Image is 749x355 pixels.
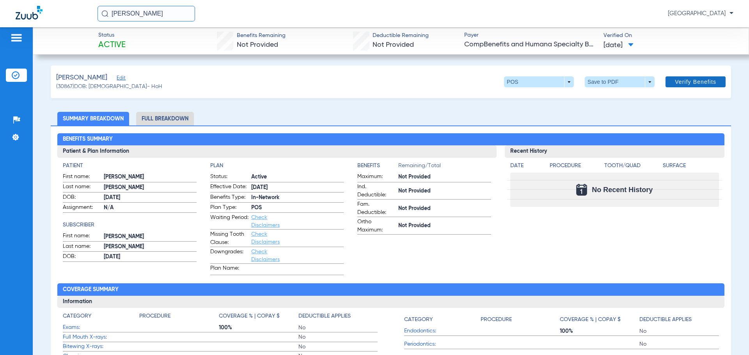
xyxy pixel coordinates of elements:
[585,76,655,87] button: Save to PDF
[104,253,196,261] span: [DATE]
[251,173,344,181] span: Active
[237,41,278,48] span: Not Provided
[668,10,733,18] span: [GEOGRAPHIC_DATA]
[298,333,378,341] span: No
[63,323,139,332] span: Exams:
[63,203,101,213] span: Assignment:
[404,327,481,335] span: Endodontics:
[504,76,574,87] button: POS
[63,232,101,241] span: First name:
[373,32,429,40] span: Deductible Remaining
[251,194,344,202] span: In-Network
[604,162,660,173] app-breakdown-title: Tooth/Quad
[63,333,139,341] span: Full Mouth X-rays:
[210,264,248,275] span: Plan Name:
[398,187,491,195] span: Not Provided
[57,145,496,158] h3: Patient & Plan Information
[510,162,543,173] app-breakdown-title: Date
[373,41,414,48] span: Not Provided
[357,200,396,217] span: Fam. Deductible:
[63,221,196,229] h4: Subscriber
[298,312,378,323] app-breakdown-title: Deductible Applies
[398,205,491,213] span: Not Provided
[481,312,560,327] app-breakdown-title: Procedure
[251,249,280,262] a: Check Disclaimers
[104,204,196,212] span: N/A
[560,312,639,327] app-breakdown-title: Coverage % | Copay $
[63,173,101,182] span: First name:
[298,312,351,320] h4: Deductible Applies
[298,343,378,351] span: No
[592,186,653,194] span: No Recent History
[63,312,91,320] h4: Category
[139,312,170,320] h4: Procedure
[56,83,162,91] span: (30867) DOB: [DEMOGRAPHIC_DATA] - HoH
[63,253,101,262] span: DOB:
[398,222,491,230] span: Not Provided
[10,33,23,42] img: hamburger-icon
[464,31,597,39] span: Payer
[404,340,481,348] span: Periodontics:
[639,312,719,327] app-breakdown-title: Deductible Applies
[139,312,219,323] app-breakdown-title: Procedure
[251,184,344,192] span: [DATE]
[237,32,286,40] span: Benefits Remaining
[16,6,43,19] img: Zuub Logo
[104,233,196,241] span: [PERSON_NAME]
[104,194,196,202] span: [DATE]
[251,231,280,245] a: Check Disclaimers
[404,312,481,327] app-breakdown-title: Category
[663,162,719,170] h4: Surface
[560,316,621,324] h4: Coverage % | Copay $
[464,40,597,49] span: CompBenefits and Humana Specialty Benefits
[505,145,724,158] h3: Recent History
[210,193,248,203] span: Benefits Type:
[251,204,344,212] span: POS
[104,184,196,192] span: [PERSON_NAME]
[210,183,248,192] span: Effective Date:
[57,112,129,125] li: Summary Breakdown
[510,162,543,170] h4: Date
[219,312,298,323] app-breakdown-title: Coverage % | Copay $
[104,243,196,251] span: [PERSON_NAME]
[57,296,724,308] h3: Information
[210,230,248,247] span: Missing Tooth Clause:
[357,218,396,234] span: Ortho Maximum:
[576,184,587,196] img: Calendar
[404,316,433,324] h4: Category
[398,173,491,181] span: Not Provided
[98,6,195,21] input: Search for patients
[560,327,639,335] span: 100%
[219,312,280,320] h4: Coverage % | Copay $
[63,242,101,252] span: Last name:
[117,75,124,83] span: Edit
[251,215,280,228] a: Check Disclaimers
[357,183,396,199] span: Ind. Deductible:
[210,214,248,229] span: Waiting Period:
[101,10,108,17] img: Search Icon
[57,133,724,146] h2: Benefits Summary
[639,316,692,324] h4: Deductible Applies
[550,162,602,170] h4: Procedure
[56,73,107,83] span: [PERSON_NAME]
[57,283,724,296] h2: Coverage Summary
[136,112,194,125] li: Full Breakdown
[98,31,126,39] span: Status
[398,162,491,173] span: Remaining/Total
[210,173,248,182] span: Status:
[604,162,660,170] h4: Tooth/Quad
[666,76,726,87] button: Verify Benefits
[298,324,378,332] span: No
[63,162,196,170] h4: Patient
[104,173,196,181] span: [PERSON_NAME]
[210,248,248,263] span: Downgrades:
[210,162,344,170] h4: Plan
[357,173,396,182] span: Maximum:
[63,183,101,192] span: Last name:
[550,162,602,173] app-breakdown-title: Procedure
[63,193,101,203] span: DOB:
[639,340,719,348] span: No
